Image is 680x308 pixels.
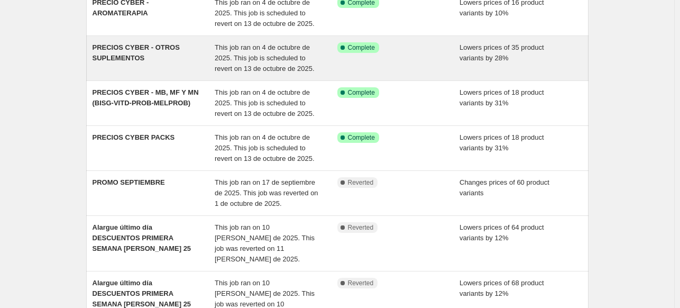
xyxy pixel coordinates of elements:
[348,178,374,187] span: Reverted
[93,223,191,252] span: Alargue último día DESCUENTOS PRIMERA SEMANA [PERSON_NAME] 25
[215,88,315,117] span: This job ran on 4 de octubre de 2025. This job is scheduled to revert on 13 de octubre de 2025.
[215,223,315,263] span: This job ran on 10 [PERSON_NAME] de 2025. This job was reverted on 11 [PERSON_NAME] de 2025.
[460,178,549,197] span: Changes prices of 60 product variants
[348,279,374,287] span: Reverted
[348,133,375,142] span: Complete
[93,88,199,107] span: PRECIOS CYBER - MB, MF Y MN (BISG-VITD-PROB-MELPROB)
[93,178,165,186] span: PROMO SEPTIEMBRE
[215,43,315,73] span: This job ran on 4 de octubre de 2025. This job is scheduled to revert on 13 de octubre de 2025.
[215,133,315,162] span: This job ran on 4 de octubre de 2025. This job is scheduled to revert on 13 de octubre de 2025.
[460,43,544,62] span: Lowers prices of 35 product variants by 28%
[348,43,375,52] span: Complete
[348,223,374,232] span: Reverted
[460,88,544,107] span: Lowers prices of 18 product variants by 31%
[348,88,375,97] span: Complete
[93,43,180,62] span: PRECIOS CYBER - OTROS SUPLEMENTOS
[460,279,544,297] span: Lowers prices of 68 product variants by 12%
[93,133,175,141] span: PRECIOS CYBER PACKS
[460,223,544,242] span: Lowers prices of 64 product variants by 12%
[215,178,318,207] span: This job ran on 17 de septiembre de 2025. This job was reverted on 1 de octubre de 2025.
[93,279,191,308] span: Alargue último día DESCUENTOS PRIMERA SEMANA [PERSON_NAME] 25
[460,133,544,152] span: Lowers prices of 18 product variants by 31%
